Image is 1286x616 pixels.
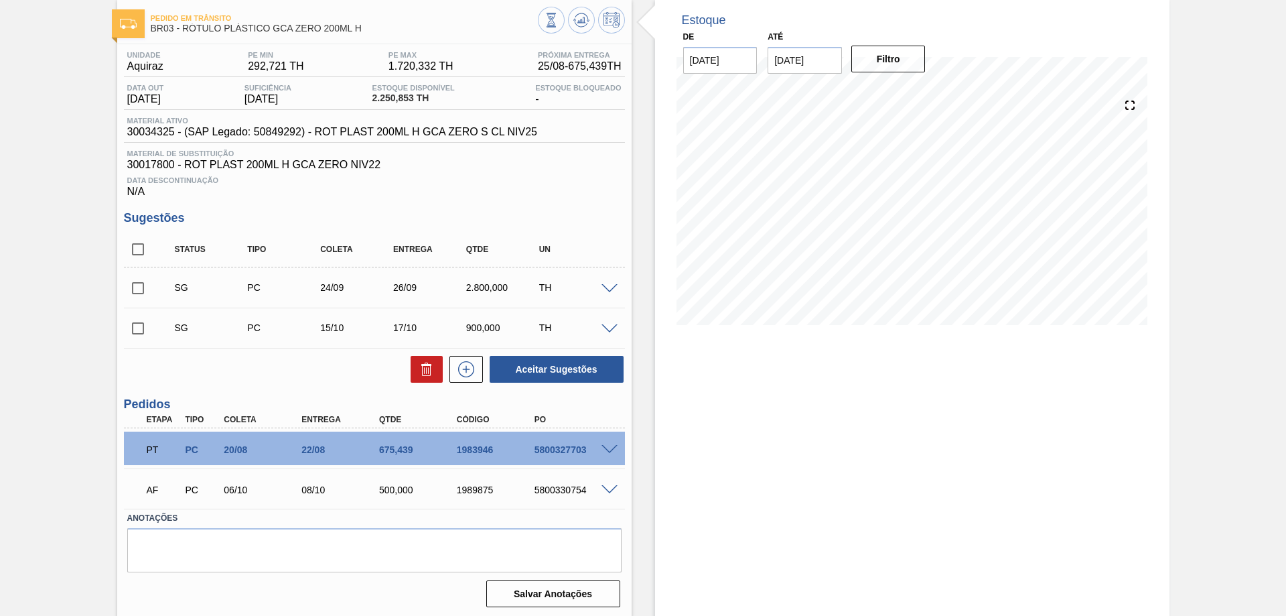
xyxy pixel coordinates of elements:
div: Nova sugestão [443,356,483,383]
input: dd/mm/yyyy [683,47,758,74]
div: 675,439 [376,444,463,455]
input: dd/mm/yyyy [768,47,842,74]
div: Aguardando Faturamento [143,475,184,505]
div: 5800330754 [531,485,618,495]
div: TH [536,322,617,333]
div: 1983946 [453,444,541,455]
h3: Sugestões [124,211,625,225]
div: Sugestão Criada [171,322,253,333]
span: Estoque Disponível [372,84,455,92]
div: Coleta [220,415,307,424]
div: - [532,84,624,105]
div: Coleta [317,245,398,254]
img: Ícone [120,19,137,29]
span: Material ativo [127,117,537,125]
div: TH [536,282,617,293]
div: PO [531,415,618,424]
div: Estoque [682,13,726,27]
span: [DATE] [127,93,164,105]
h3: Pedidos [124,397,625,412]
span: Suficiência [244,84,291,92]
span: Unidade [127,51,163,59]
div: Aceitar Sugestões [483,355,625,384]
button: Visão Geral dos Estoques [538,7,565,34]
span: 25/08 - 675,439 TH [538,60,622,72]
div: Qtde [463,245,544,254]
label: De [683,32,695,42]
label: Até [768,32,783,42]
div: 1989875 [453,485,541,495]
div: Excluir Sugestões [404,356,443,383]
span: [DATE] [244,93,291,105]
div: Qtde [376,415,463,424]
div: Tipo [244,245,325,254]
span: Próxima Entrega [538,51,622,59]
label: Anotações [127,509,622,528]
div: 500,000 [376,485,463,495]
div: Pedido em Trânsito [143,435,184,465]
div: 24/09/2025 [317,282,398,293]
span: Material de Substituição [127,149,622,158]
span: Data Descontinuação [127,176,622,184]
button: Atualizar Gráfico [568,7,595,34]
div: Código [453,415,541,424]
span: PE MIN [248,51,303,59]
div: Pedido de Compra [244,322,325,333]
div: Entrega [390,245,471,254]
div: UN [536,245,617,254]
div: N/A [124,171,625,198]
button: Salvar Anotações [486,580,620,607]
div: 15/10/2025 [317,322,398,333]
div: Status [171,245,253,254]
button: Aceitar Sugestões [490,356,624,383]
div: 08/10/2025 [298,485,385,495]
span: BR03 - RÓTULO PLÁSTICO GCA ZERO 200ML H [151,23,538,34]
span: Pedido em Trânsito [151,14,538,22]
span: Data out [127,84,164,92]
div: Entrega [298,415,385,424]
div: 22/08/2025 [298,444,385,455]
div: Etapa [143,415,184,424]
p: AF [147,485,180,495]
div: Pedido de Compra [244,282,325,293]
div: Sugestão Criada [171,282,253,293]
span: 30017800 - ROT PLAST 200ML H GCA ZERO NIV22 [127,159,622,171]
span: 292,721 TH [248,60,303,72]
div: 06/10/2025 [220,485,307,495]
span: PE MAX [388,51,453,59]
div: 20/08/2025 [220,444,307,455]
div: 2.800,000 [463,282,544,293]
span: Aquiraz [127,60,163,72]
div: 5800327703 [531,444,618,455]
button: Filtro [851,46,926,72]
div: Pedido de Compra [182,485,222,495]
span: Estoque Bloqueado [535,84,621,92]
span: 2.250,853 TH [372,93,455,103]
p: PT [147,444,180,455]
span: 1.720,332 TH [388,60,453,72]
div: 26/09/2025 [390,282,471,293]
button: Programar Estoque [598,7,625,34]
div: 900,000 [463,322,544,333]
span: 30034325 - (SAP Legado: 50849292) - ROT PLAST 200ML H GCA ZERO S CL NIV25 [127,126,537,138]
div: Tipo [182,415,222,424]
div: 17/10/2025 [390,322,471,333]
div: Pedido de Compra [182,444,222,455]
